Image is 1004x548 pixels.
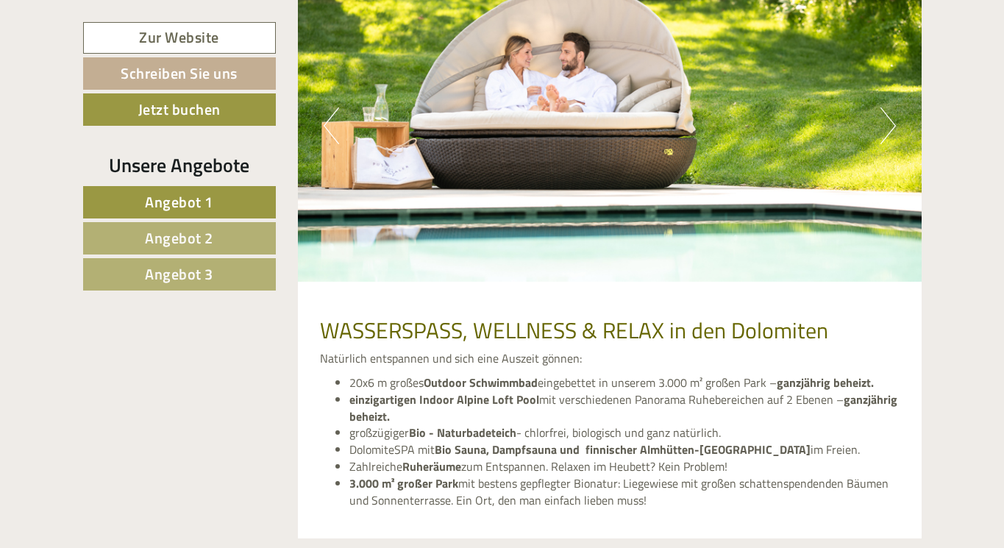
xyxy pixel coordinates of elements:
p: Natürlich entspannen und sich eine Auszeit gönnen: [320,350,900,367]
strong: 3.000 m² großer Park [349,474,458,492]
div: Unsere Angebote [83,152,276,179]
span: WASSERSPASS, WELLNESS & RELAX in den Dolomiten [320,313,828,347]
li: großzügiger - chlorfrei, biologisch und ganz natürlich. [349,424,900,441]
strong: ganzjährig beheizt. [777,374,874,391]
li: mit verschiedenen Panorama Ruhebereichen auf 2 Ebenen – [349,391,900,425]
li: Zahlreiche zum Entspannen. Relaxen im Heubett? Kein Problem! [349,458,900,475]
strong: Bio - Naturbadeteich [409,424,516,441]
strong: Bio Sauna, Dampfsauna und finnischer Almhütten-[GEOGRAPHIC_DATA] [435,441,811,458]
li: mit bestens gepflegter Bionatur: Liegewiese mit großen schattenspendenden Bäumen und Sonnenterras... [349,475,900,509]
strong: ganzjährig beheizt. [349,391,897,425]
button: Next [880,107,896,144]
strong: Outdoor Schwimmbad [424,374,538,391]
span: Angebot 1 [145,191,213,213]
strong: einzigartigen Indoor Alpine Loft Pool [349,391,539,408]
span: Angebot 3 [145,263,213,285]
button: Previous [324,107,339,144]
li: 20x6 m großes eingebettet in unserem 3.000 m² großen Park – [349,374,900,391]
strong: Ruheräume [402,458,461,475]
li: DolomiteSPA mit im Freien. [349,441,900,458]
span: Angebot 2 [145,227,213,249]
a: Schreiben Sie uns [83,57,276,90]
a: Zur Website [83,22,276,54]
a: Jetzt buchen [83,93,276,126]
